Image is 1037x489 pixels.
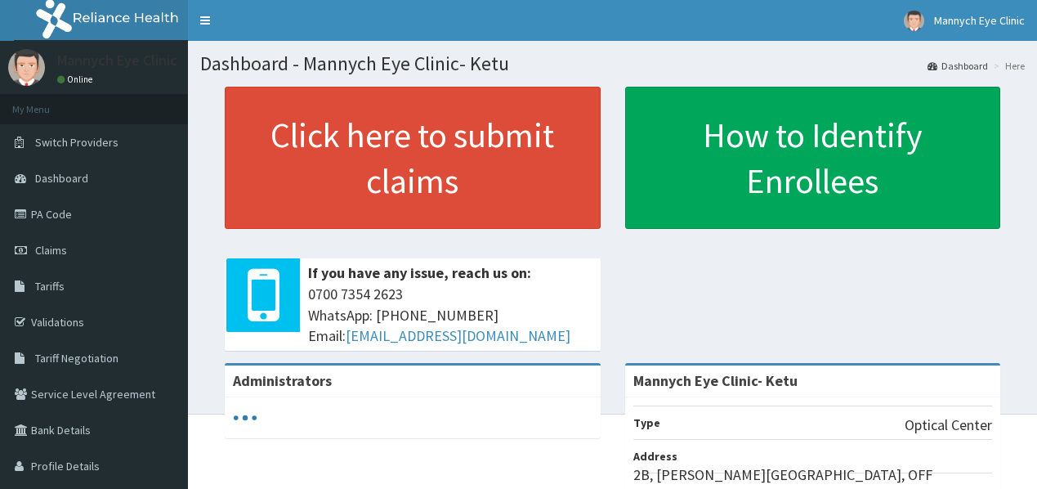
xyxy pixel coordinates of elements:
span: Switch Providers [35,135,118,150]
span: Tariff Negotiation [35,351,118,366]
b: Address [633,449,677,464]
b: Type [633,415,660,430]
a: Dashboard [927,59,988,73]
a: How to Identify Enrollees [625,87,1001,229]
b: If you have any issue, reach us on: [308,263,531,282]
a: [EMAIL_ADDRESS][DOMAIN_NAME] [346,326,570,345]
strong: Mannych Eye Clinic- Ketu [633,371,798,390]
svg: audio-loading [233,406,257,430]
p: Mannych Eye Clinic [57,53,177,68]
a: Online [57,74,96,85]
span: Claims [35,243,67,258]
img: User Image [8,49,45,86]
a: Click here to submit claims [225,87,601,229]
img: User Image [904,11,924,31]
span: Tariffs [35,279,65,294]
span: 0700 7354 2623 WhatsApp: [PHONE_NUMBER] Email: [308,284,592,347]
p: Optical Center [905,415,992,436]
h1: Dashboard - Mannych Eye Clinic- Ketu [200,53,1025,74]
span: Dashboard [35,171,88,186]
span: Mannych Eye Clinic [934,13,1025,28]
b: Administrators [233,371,332,390]
li: Here [990,59,1025,73]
